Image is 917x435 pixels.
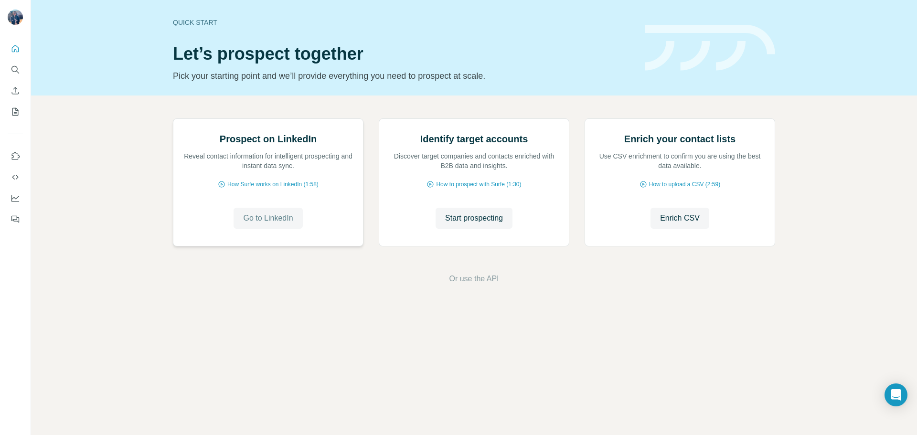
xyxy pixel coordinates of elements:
button: Enrich CSV [650,208,709,229]
button: Start prospecting [436,208,512,229]
span: How to upload a CSV (2:59) [649,180,720,189]
span: How to prospect with Surfe (1:30) [436,180,521,189]
button: Quick start [8,40,23,57]
button: Search [8,61,23,78]
button: Dashboard [8,190,23,207]
button: Use Surfe on LinkedIn [8,148,23,165]
div: Open Intercom Messenger [885,383,907,406]
button: Go to LinkedIn [234,208,302,229]
span: Start prospecting [445,212,503,224]
h2: Prospect on LinkedIn [220,132,317,146]
h2: Identify target accounts [420,132,528,146]
p: Use CSV enrichment to confirm you are using the best data available. [595,151,765,170]
p: Pick your starting point and we’ll provide everything you need to prospect at scale. [173,69,633,83]
span: Enrich CSV [660,212,700,224]
img: banner [645,25,775,71]
span: How Surfe works on LinkedIn (1:58) [227,180,319,189]
img: Avatar [8,10,23,25]
h2: Enrich your contact lists [624,132,736,146]
p: Reveal contact information for intelligent prospecting and instant data sync. [183,151,353,170]
button: Or use the API [449,273,499,285]
span: Go to LinkedIn [243,212,293,224]
div: Quick start [173,18,633,27]
button: Feedback [8,211,23,228]
button: My lists [8,103,23,120]
button: Use Surfe API [8,169,23,186]
h1: Let’s prospect together [173,44,633,64]
button: Enrich CSV [8,82,23,99]
p: Discover target companies and contacts enriched with B2B data and insights. [389,151,559,170]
